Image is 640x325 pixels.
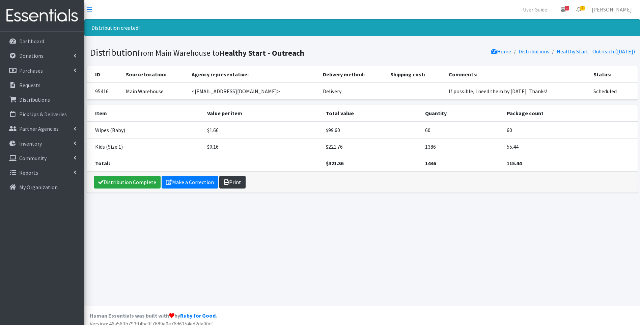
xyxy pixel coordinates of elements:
[138,48,304,58] small: from Main Warehouse to
[180,312,216,319] a: Ruby for Good
[565,6,569,10] span: 1
[322,105,421,122] th: Total value
[90,47,360,58] h1: Distribution
[219,176,246,189] a: Print
[19,82,40,89] p: Requests
[3,49,82,62] a: Donations
[162,176,218,189] a: Make a Correction
[19,67,43,74] p: Purchases
[3,64,82,77] a: Purchases
[19,125,59,132] p: Partner Agencies
[503,138,637,155] td: 55.44
[203,105,322,122] th: Value per item
[421,138,503,155] td: 1386
[90,312,217,319] strong: Human Essentials was built with by .
[555,3,571,16] a: 1
[95,160,110,167] strong: Total:
[87,122,203,139] td: Wipes (Baby)
[518,3,553,16] a: User Guide
[3,151,82,165] a: Community
[87,138,203,155] td: Kids (Size 1)
[87,83,122,100] td: 95416
[19,111,67,118] p: Pick Ups & Deliveries
[503,105,637,122] th: Package count
[203,122,322,139] td: $1.66
[122,66,188,83] th: Source location:
[3,107,82,121] a: Pick Ups & Deliveries
[84,19,640,36] div: Distribution created!
[519,48,549,55] a: Distributions
[589,66,638,83] th: Status:
[322,138,421,155] td: $221.76
[319,66,387,83] th: Delivery method:
[3,34,82,48] a: Dashboard
[445,83,589,100] td: If possible, I need them by [DATE]. Thanks!
[445,66,589,83] th: Comments:
[421,122,503,139] td: 60
[19,140,42,147] p: Inventory
[3,4,82,27] img: HumanEssentials
[491,48,511,55] a: Home
[188,83,318,100] td: <[EMAIL_ADDRESS][DOMAIN_NAME]>
[3,78,82,92] a: Requests
[425,160,436,167] strong: 1446
[19,96,50,103] p: Distributions
[3,122,82,135] a: Partner Agencies
[19,155,47,161] p: Community
[94,176,161,189] a: Distribution Complete
[589,83,638,100] td: Scheduled
[322,122,421,139] td: $99.60
[386,66,444,83] th: Shipping cost:
[122,83,188,100] td: Main Warehouse
[503,122,637,139] td: 60
[326,160,343,167] strong: $321.36
[87,105,203,122] th: Item
[87,66,122,83] th: ID
[571,3,586,16] a: 2
[19,169,38,176] p: Reports
[19,52,44,59] p: Donations
[219,48,304,58] b: Healthy Start - Outreach
[203,138,322,155] td: $0.16
[19,184,58,191] p: My Organization
[3,180,82,194] a: My Organization
[319,83,387,100] td: Delivery
[19,38,44,45] p: Dashboard
[421,105,503,122] th: Quantity
[557,48,635,55] a: Healthy Start - Outreach ([DATE])
[3,93,82,106] a: Distributions
[586,3,637,16] a: [PERSON_NAME]
[3,137,82,150] a: Inventory
[188,66,318,83] th: Agency representative:
[580,6,585,10] span: 2
[3,166,82,179] a: Reports
[507,160,522,167] strong: 115.44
